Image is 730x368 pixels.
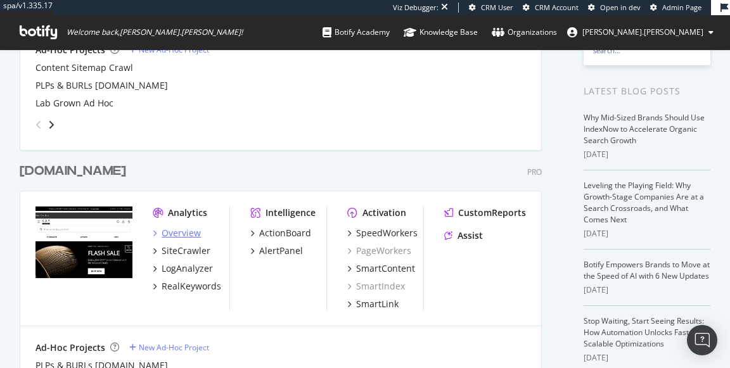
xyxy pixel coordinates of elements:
a: New Ad-Hoc Project [129,342,209,353]
span: Open in dev [600,3,641,12]
a: RealKeywords [153,280,221,293]
a: LogAnalyzer [153,262,213,275]
a: Overview [153,227,201,239]
div: SpeedWorkers [356,227,418,239]
div: Overview [162,227,201,239]
img: kayoutlet.com [35,206,132,284]
div: Latest Blog Posts [584,84,710,98]
div: angle-right [47,118,56,131]
div: [DOMAIN_NAME] [20,162,126,181]
a: ActionBoard [250,227,311,239]
div: SmartLink [356,298,399,310]
a: PLPs & BURLs [DOMAIN_NAME] [35,79,168,92]
div: Organizations [492,26,557,39]
div: Assist [458,229,483,242]
div: SmartContent [356,262,415,275]
div: Activation [362,206,406,219]
div: Knowledge Base [404,26,478,39]
a: [DOMAIN_NAME] [20,162,131,181]
a: CRM User [469,3,513,13]
span: emerson.prager [582,27,703,37]
a: SmartLink [347,298,399,310]
div: New Ad-Hoc Project [139,342,209,353]
a: Organizations [492,15,557,49]
div: AlertPanel [259,244,303,257]
div: LogAnalyzer [162,262,213,275]
a: AlertPanel [250,244,303,257]
span: CRM Account [535,3,579,12]
div: [DATE] [584,228,710,239]
a: Botify Empowers Brands to Move at the Speed of AI with 6 New Updates [584,259,710,281]
div: Open Intercom Messenger [687,325,717,355]
a: Stop Waiting, Start Seeing Results: How Automation Unlocks Fast, Scalable Optimizations [584,315,704,349]
a: Assist [444,229,483,242]
a: SmartContent [347,262,415,275]
div: [DATE] [584,149,710,160]
a: Open in dev [588,3,641,13]
a: Admin Page [650,3,701,13]
div: angle-left [30,115,47,135]
button: [PERSON_NAME].[PERSON_NAME] [557,22,724,42]
a: Why Mid-Sized Brands Should Use IndexNow to Accelerate Organic Search Growth [584,112,705,146]
div: Intelligence [266,206,316,219]
div: SiteCrawler [162,244,210,257]
div: RealKeywords [162,280,221,293]
div: Pro [527,167,542,177]
div: Viz Debugger: [393,3,439,13]
a: Botify Academy [323,15,390,49]
div: [DATE] [584,284,710,296]
a: CustomReports [444,206,526,219]
a: Content Sitemap Crawl [35,61,133,74]
a: Lab Grown Ad Hoc [35,97,113,110]
div: [DATE] [584,352,710,364]
div: Botify Academy [323,26,390,39]
div: Ad-Hoc Projects [35,341,105,354]
span: Admin Page [662,3,701,12]
div: ActionBoard [259,227,311,239]
a: CRM Account [523,3,579,13]
a: PageWorkers [347,244,411,257]
span: CRM User [481,3,513,12]
div: CustomReports [458,206,526,219]
a: Leveling the Playing Field: Why Growth-Stage Companies Are at a Search Crossroads, and What Comes... [584,180,704,225]
div: Analytics [168,206,207,219]
a: SpeedWorkers [347,227,418,239]
a: SiteCrawler [153,244,210,257]
a: SmartIndex [347,280,405,293]
span: Welcome back, [PERSON_NAME].[PERSON_NAME] ! [67,27,243,37]
a: Knowledge Base [404,15,478,49]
